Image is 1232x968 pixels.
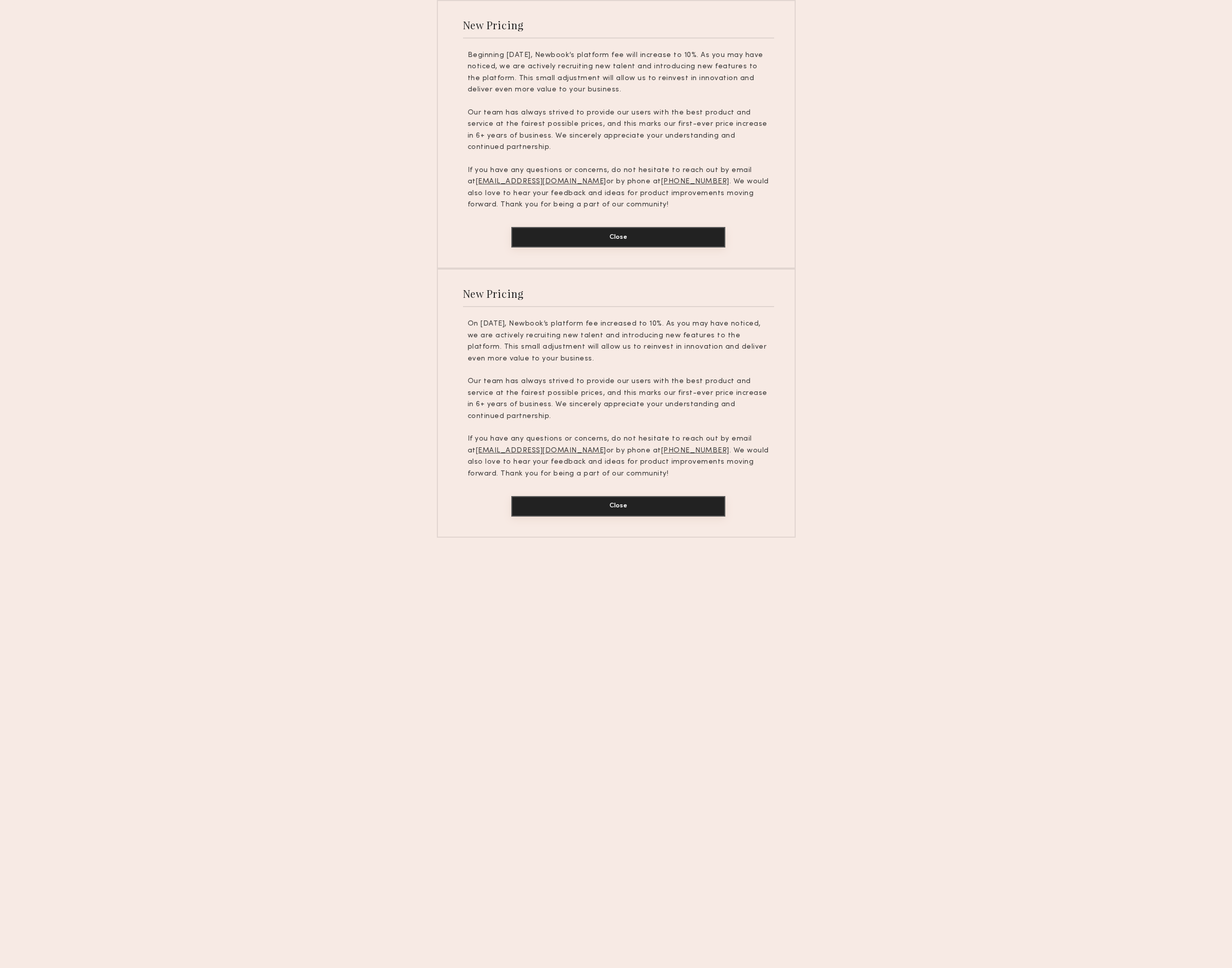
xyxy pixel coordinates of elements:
u: [EMAIL_ADDRESS][DOMAIN_NAME] [476,178,606,185]
u: [EMAIL_ADDRESS][DOMAIN_NAME] [476,447,606,454]
u: [PHONE_NUMBER] [661,178,729,185]
p: Our team has always strived to provide our users with the best product and service at the fairest... [468,107,769,154]
p: On [DATE], Newbook’s platform fee increased to 10%. As you may have noticed, we are actively recr... [468,318,769,365]
p: If you have any questions or concerns, do not hesitate to reach out by email at or by phone at . ... [468,433,769,480]
button: Close [511,227,725,248]
p: Beginning [DATE], Newbook’s platform fee will increase to 10%. As you may have noticed, we are ac... [468,50,769,96]
button: Close [511,496,725,517]
u: [PHONE_NUMBER] [661,447,729,454]
p: Our team has always strived to provide our users with the best product and service at the fairest... [468,376,769,422]
div: New Pricing [463,18,524,32]
p: If you have any questions or concerns, do not hesitate to reach out by email at or by phone at . ... [468,165,769,211]
div: New Pricing [463,287,524,300]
